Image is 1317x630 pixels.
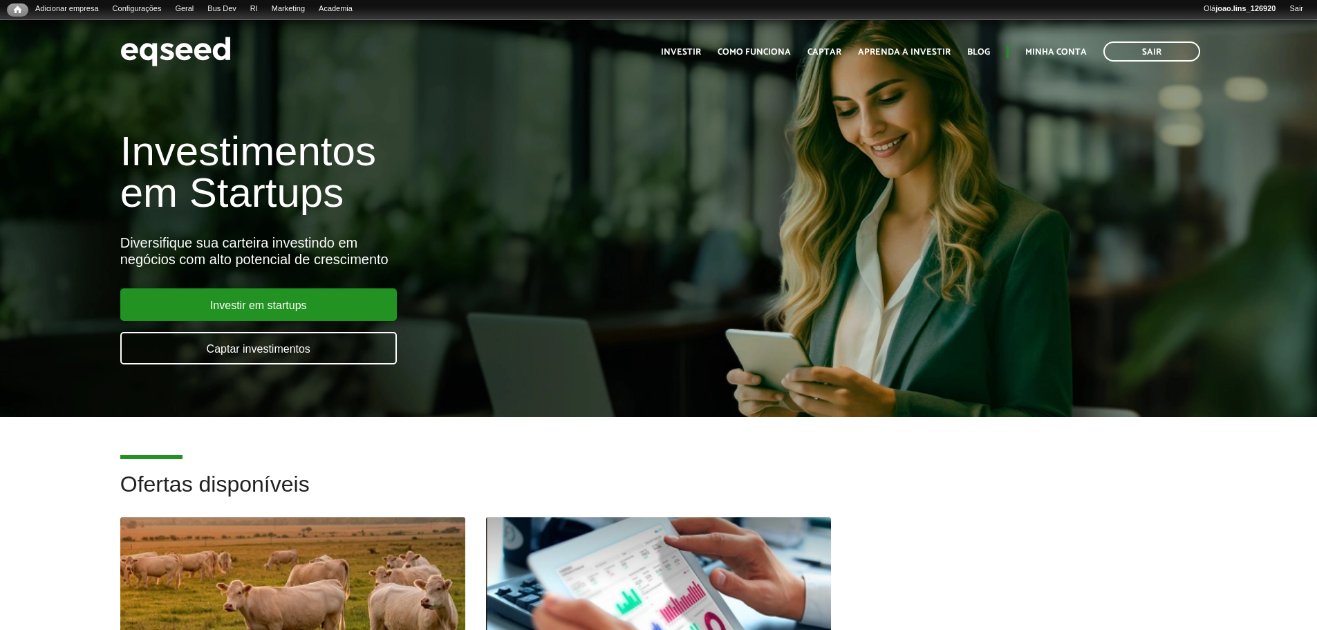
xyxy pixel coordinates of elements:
[120,33,231,70] img: EqSeed
[28,3,106,15] a: Adicionar empresa
[858,48,951,57] a: Aprenda a investir
[120,288,397,321] a: Investir em startups
[1282,3,1310,15] a: Sair
[265,3,312,15] a: Marketing
[1197,3,1282,15] a: Olájoao.lins_126920
[120,234,758,268] div: Diversifique sua carteira investindo em negócios com alto potencial de crescimento
[120,131,758,214] h1: Investimentos em Startups
[120,332,397,364] a: Captar investimentos
[168,3,200,15] a: Geral
[106,3,169,15] a: Configurações
[1103,41,1200,62] a: Sair
[718,48,791,57] a: Como funciona
[967,48,990,57] a: Blog
[243,3,265,15] a: RI
[1025,48,1087,57] a: Minha conta
[1215,4,1276,12] strong: joao.lins_126920
[807,48,841,57] a: Captar
[7,3,28,17] a: Início
[312,3,359,15] a: Academia
[200,3,243,15] a: Bus Dev
[120,472,1197,517] h2: Ofertas disponíveis
[14,5,21,15] span: Início
[661,48,701,57] a: Investir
